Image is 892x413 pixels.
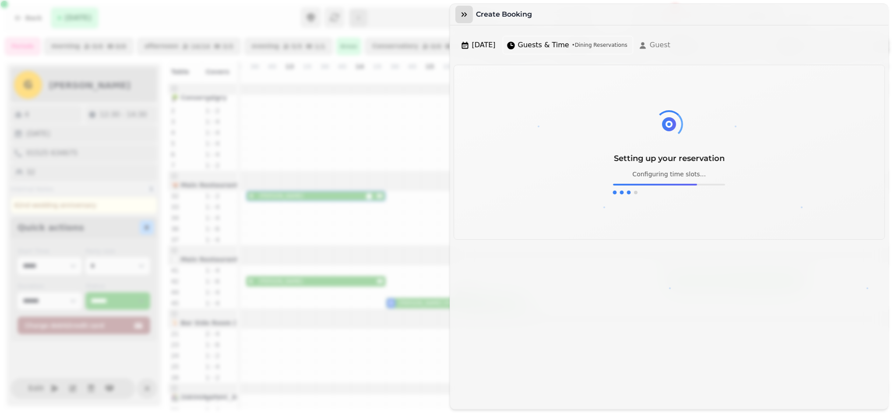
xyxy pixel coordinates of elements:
[572,42,628,49] span: • Dining Reservations
[518,40,569,50] span: Guests & Time
[650,40,670,50] span: Guest
[613,170,725,178] p: Configuring time slots...
[476,9,536,20] h3: Create Booking
[613,152,725,164] h3: Setting up your reservation
[472,40,496,50] span: [DATE]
